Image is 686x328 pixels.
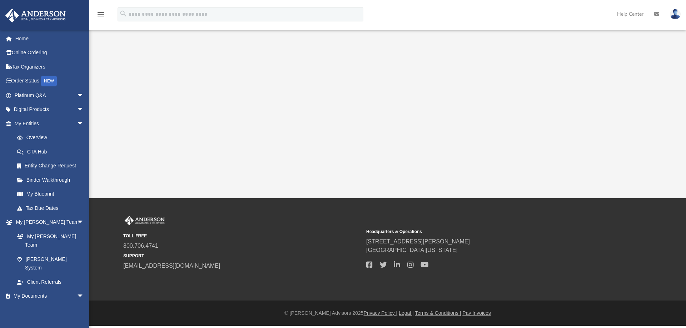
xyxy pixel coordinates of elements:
[5,289,91,303] a: My Documentsarrow_drop_down
[10,159,95,173] a: Entity Change Request
[399,310,414,316] a: Legal |
[10,173,95,187] a: Binder Walkthrough
[123,263,220,269] a: [EMAIL_ADDRESS][DOMAIN_NAME]
[5,116,95,131] a: My Entitiesarrow_drop_down
[670,9,681,19] img: User Pic
[415,310,461,316] a: Terms & Conditions |
[5,31,95,46] a: Home
[10,229,88,252] a: My [PERSON_NAME] Team
[89,309,686,317] div: © [PERSON_NAME] Advisors 2025
[96,10,105,19] i: menu
[41,76,57,86] div: NEW
[123,253,361,259] small: SUPPORT
[5,215,91,229] a: My [PERSON_NAME] Teamarrow_drop_down
[366,228,604,235] small: Headquarters & Operations
[5,102,95,117] a: Digital Productsarrow_drop_down
[10,252,91,275] a: [PERSON_NAME] System
[77,289,91,304] span: arrow_drop_down
[366,247,458,253] a: [GEOGRAPHIC_DATA][US_STATE]
[123,243,158,249] a: 800.706.4741
[462,310,491,316] a: Pay Invoices
[10,275,91,289] a: Client Referrals
[5,60,95,74] a: Tax Organizers
[119,10,127,17] i: search
[77,88,91,103] span: arrow_drop_down
[77,116,91,131] span: arrow_drop_down
[5,46,95,60] a: Online Ordering
[364,310,398,316] a: Privacy Policy |
[96,14,105,19] a: menu
[10,145,95,159] a: CTA Hub
[123,216,166,225] img: Anderson Advisors Platinum Portal
[77,102,91,117] span: arrow_drop_down
[123,233,361,239] small: TOLL FREE
[77,215,91,230] span: arrow_drop_down
[10,131,95,145] a: Overview
[10,187,91,201] a: My Blueprint
[10,201,95,215] a: Tax Due Dates
[5,88,95,102] a: Platinum Q&Aarrow_drop_down
[366,238,470,244] a: [STREET_ADDRESS][PERSON_NAME]
[5,74,95,89] a: Order StatusNEW
[3,9,68,22] img: Anderson Advisors Platinum Portal
[10,303,88,317] a: Box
